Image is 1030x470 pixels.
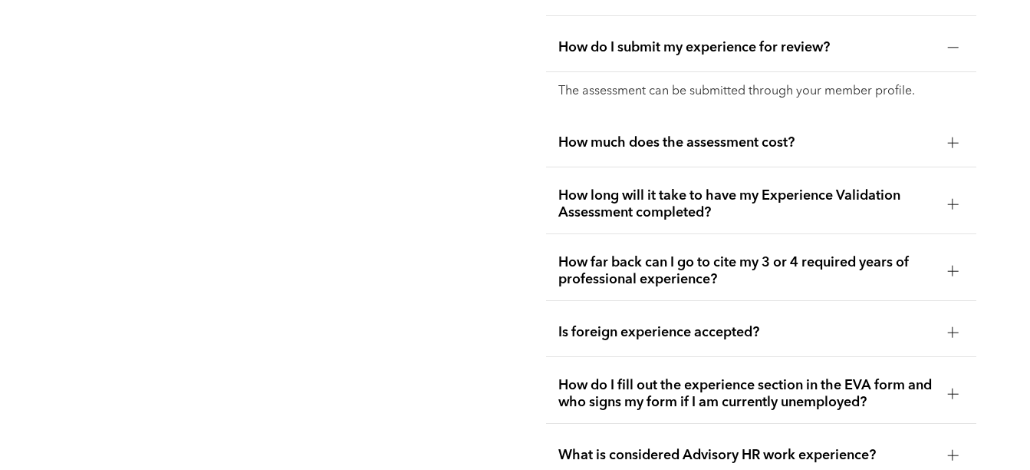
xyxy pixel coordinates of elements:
[558,39,935,56] span: How do I submit my experience for review?
[558,377,935,411] span: How do I fill out the experience section in the EVA form and who signs my form if I am currently ...
[558,84,964,99] p: The assessment can be submitted through your member profile.
[558,254,935,288] span: How far back can I go to cite my 3 or 4 required years of professional experience?
[558,187,935,221] span: How long will it take to have my Experience Validation Assessment completed?
[558,447,935,464] span: What is considered Advisory HR work experience?
[558,134,935,151] span: How much does the assessment cost?
[558,324,935,341] span: Is foreign experience accepted?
